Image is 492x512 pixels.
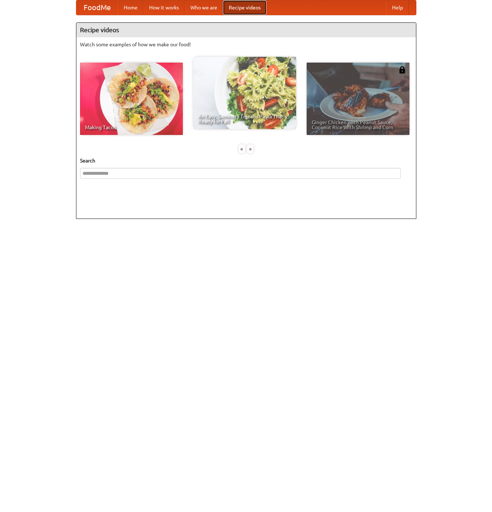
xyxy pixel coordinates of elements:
a: How it works [143,0,185,15]
a: Home [118,0,143,15]
a: Recipe videos [223,0,266,15]
div: » [247,144,253,153]
img: 483408.png [399,66,406,73]
a: FoodMe [76,0,118,15]
div: « [239,144,245,153]
a: Making Tacos [80,63,183,135]
a: Who we are [185,0,223,15]
h4: Recipe videos [76,23,416,37]
span: Making Tacos [85,125,178,130]
p: Watch some examples of how we make our food! [80,41,412,48]
h5: Search [80,157,412,164]
a: Help [386,0,409,15]
span: An Easy, Summery Tomato Pasta That's Ready for Fall [198,114,291,124]
a: An Easy, Summery Tomato Pasta That's Ready for Fall [193,57,296,129]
